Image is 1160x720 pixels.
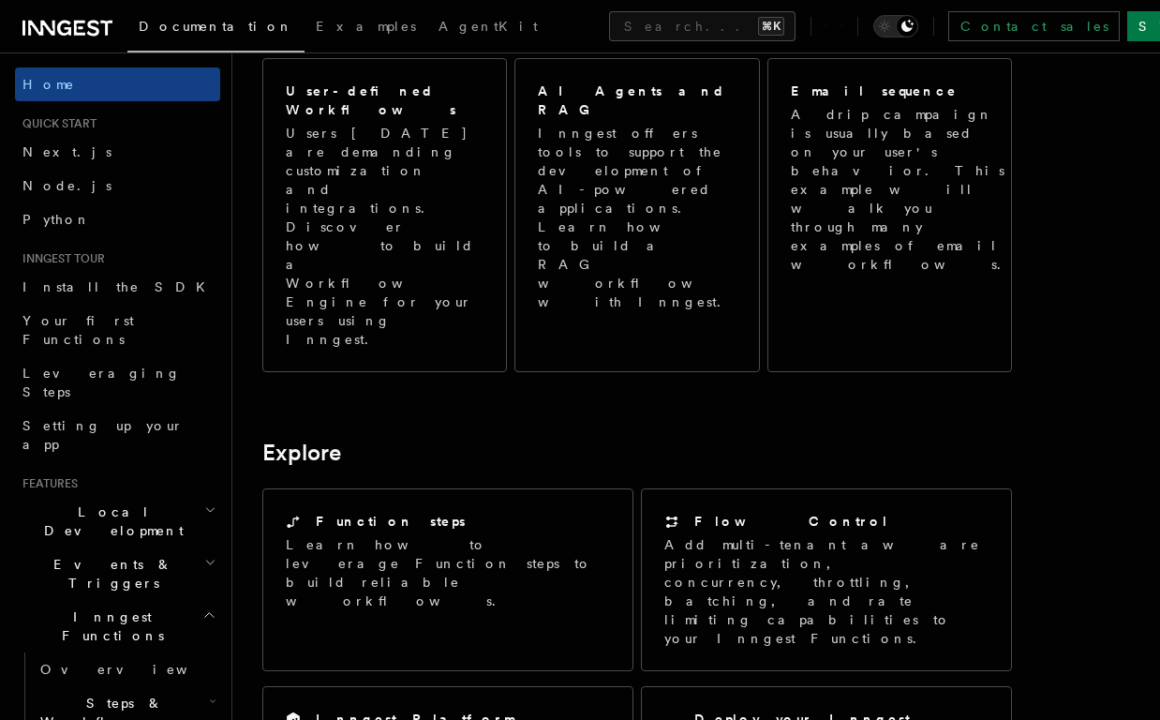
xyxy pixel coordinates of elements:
[40,662,233,677] span: Overview
[514,58,759,372] a: AI Agents and RAGInngest offers tools to support the development of AI-powered applications. Lear...
[262,440,341,466] a: Explore
[15,409,220,461] a: Setting up your app
[139,19,293,34] span: Documentation
[22,178,112,193] span: Node.js
[664,535,989,648] p: Add multi-tenant aware prioritization, concurrency, throttling, batching, and rate limiting capab...
[33,652,220,686] a: Overview
[15,356,220,409] a: Leveraging Steps
[286,535,610,610] p: Learn how to leverage Function steps to build reliable workflows.
[22,212,91,227] span: Python
[15,476,78,491] span: Features
[22,144,112,159] span: Next.js
[262,58,507,372] a: User-defined WorkflowsUsers [DATE] are demanding customization and integrations. Discover how to ...
[316,512,466,531] h2: Function steps
[791,105,1012,274] p: A drip campaign is usually based on your user's behavior. This example will walk you through many...
[286,82,483,119] h2: User-defined Workflows
[15,547,220,600] button: Events & Triggers
[15,495,220,547] button: Local Development
[15,270,220,304] a: Install the SDK
[641,488,1012,671] a: Flow ControlAdd multi-tenant aware prioritization, concurrency, throttling, batching, and rate li...
[948,11,1120,41] a: Contact sales
[758,17,784,36] kbd: ⌘K
[127,6,305,52] a: Documentation
[694,512,889,531] h2: Flow Control
[22,75,75,94] span: Home
[15,169,220,202] a: Node.js
[538,82,738,119] h2: AI Agents and RAG
[305,6,427,51] a: Examples
[22,279,216,294] span: Install the SDK
[873,15,918,37] button: Toggle dark mode
[262,488,633,671] a: Function stepsLearn how to leverage Function steps to build reliable workflows.
[791,82,958,100] h2: Email sequence
[15,251,105,266] span: Inngest tour
[15,502,204,540] span: Local Development
[22,366,181,399] span: Leveraging Steps
[15,555,204,592] span: Events & Triggers
[609,11,796,41] button: Search...⌘K
[538,124,738,311] p: Inngest offers tools to support the development of AI-powered applications. Learn how to build a ...
[15,67,220,101] a: Home
[15,202,220,236] a: Python
[767,58,1012,372] a: Email sequenceA drip campaign is usually based on your user's behavior. This example will walk yo...
[15,135,220,169] a: Next.js
[15,116,97,131] span: Quick start
[427,6,549,51] a: AgentKit
[15,304,220,356] a: Your first Functions
[316,19,416,34] span: Examples
[439,19,538,34] span: AgentKit
[22,418,184,452] span: Setting up your app
[286,124,483,349] p: Users [DATE] are demanding customization and integrations. Discover how to build a Workflow Engin...
[22,313,134,347] span: Your first Functions
[15,600,220,652] button: Inngest Functions
[15,607,202,645] span: Inngest Functions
